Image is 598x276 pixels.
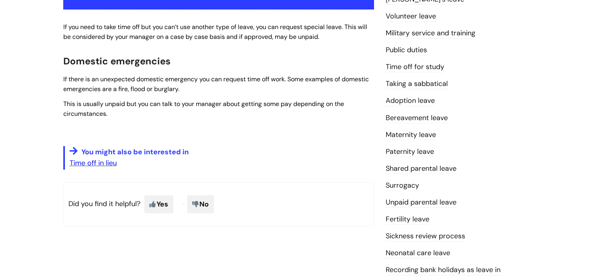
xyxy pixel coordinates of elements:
a: Adoption leave [386,96,435,106]
a: Time off in lieu [70,158,117,168]
a: Neonatal care leave [386,248,450,258]
a: Maternity leave [386,130,436,140]
a: Taking a sabbatical [386,79,448,89]
span: Domestic emergencies [63,55,171,67]
span: This is usually unpaid but you can talk to your manager about getting some pay depending on the c... [63,100,344,118]
span: If there is an unexpected domestic emergency you can request time off work. Some examples of dome... [63,75,369,93]
span: You might also be interested in [81,147,189,157]
a: Fertility leave [386,214,429,225]
p: Did you find it helpful? [63,182,374,226]
a: Surrogacy [386,181,419,191]
a: Unpaid parental leave [386,197,456,208]
a: Time off for study [386,62,444,72]
a: Public duties [386,45,427,55]
span: No [187,195,214,213]
a: Paternity leave [386,147,434,157]
a: Shared parental leave [386,164,456,174]
a: Sickness review process [386,231,465,241]
a: Military service and training [386,28,475,38]
a: Volunteer leave [386,11,436,22]
a: Bereavement leave [386,113,448,123]
span: If you need to take time off but you can’t use another type of leave, you can request special lea... [63,23,367,41]
span: Yes [144,195,173,213]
